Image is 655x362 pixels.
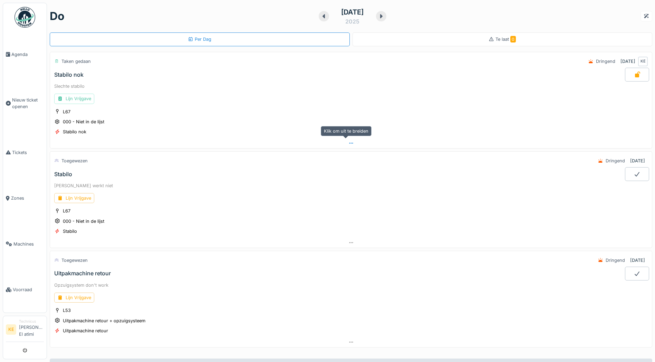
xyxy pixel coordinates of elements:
[638,57,648,66] div: KE
[63,208,70,214] div: L67
[606,158,625,164] div: Dringend
[12,149,44,156] span: Tickets
[15,7,35,28] img: Badge_color-CXgf-gQk.svg
[61,158,88,164] div: Toegewezen
[510,36,516,42] span: 0
[596,58,615,65] div: Dringend
[13,241,44,247] span: Machines
[13,286,44,293] span: Voorraad
[630,158,645,164] div: [DATE]
[11,195,44,201] span: Zones
[321,126,372,136] div: Klik om uit te breiden
[63,307,71,314] div: L53
[12,97,44,110] span: Nieuw ticket openen
[54,182,648,189] div: [PERSON_NAME] werkt niet
[61,58,91,65] div: Taken gedaan
[341,7,364,17] div: [DATE]
[63,327,108,334] div: Uitpakmachine retour
[11,51,44,58] span: Agenda
[19,319,44,324] div: Technicus
[630,257,645,264] div: [DATE]
[63,108,70,115] div: L67
[6,319,44,342] a: KE Technicus[PERSON_NAME] El atimi
[495,37,516,42] span: Te laat
[54,270,111,277] div: Uitpakmachine retour
[54,83,648,89] div: Slechte stabilo
[3,267,47,313] a: Voorraad
[345,17,359,26] div: 2025
[3,175,47,221] a: Zones
[54,193,94,203] div: Lijn Vrijgave
[19,319,44,340] li: [PERSON_NAME] El atimi
[61,257,88,264] div: Toegewezen
[54,94,94,104] div: Lijn Vrijgave
[3,130,47,175] a: Tickets
[188,36,211,42] div: Per Dag
[63,118,104,125] div: 000 - Niet in de lijst
[63,228,77,235] div: Stabilo
[54,72,84,78] div: Stabilo nok
[63,218,104,225] div: 000 - Niet in de lijst
[606,257,625,264] div: Dringend
[6,324,16,335] li: KE
[620,58,635,65] div: [DATE]
[50,10,65,23] h1: do
[3,31,47,77] a: Agenda
[54,293,94,303] div: Lijn Vrijgave
[3,77,47,130] a: Nieuw ticket openen
[3,221,47,267] a: Machines
[63,128,86,135] div: Stabilo nok
[63,317,145,324] div: Uitpakmachine retour + opzuigsysteem
[54,282,648,288] div: Opzuigsystem don't work
[54,171,72,178] div: Stabilo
